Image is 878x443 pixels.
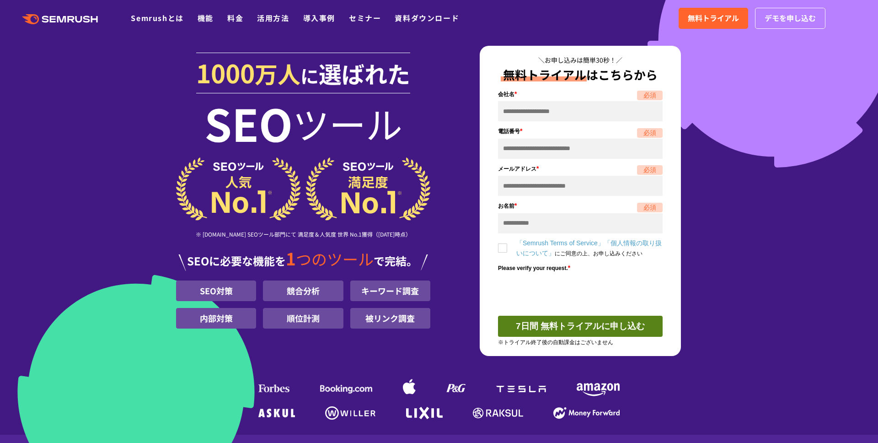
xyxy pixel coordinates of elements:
a: 「Semrush Terms of Service」 [516,239,604,247]
a: デモを申し込む [755,8,825,29]
span: に [300,62,319,89]
a: 「個人情報の取り扱いについて」 [516,239,662,257]
div: SEOに必要な機能を [176,250,430,271]
span: 無料トライアル [688,12,739,24]
label: お名前 [498,200,663,211]
label: 電話番号 [498,126,663,136]
span: 無料トライアルはこちらから [503,66,658,83]
span: 万人 [255,57,300,90]
span: SEO [204,105,293,141]
li: 順位計測 [263,308,343,329]
li: キーワード調査 [350,281,430,301]
span: デモを申し込む [765,12,816,24]
p: ＼お申し込みは簡単30秒！／ [498,55,663,65]
span: 選ばれた [319,57,410,90]
small: ※トライアル終了後の自動課金はございません [498,339,613,345]
span: で完結。 [374,253,418,269]
span: 必須 [637,91,663,100]
span: 必須 [637,165,663,175]
a: セミナー [349,12,381,23]
span: 1000 [196,54,255,91]
span: ツール [293,105,402,141]
li: SEO対策 [176,281,256,301]
label: Please verify your request. [498,263,663,273]
div: ※ [DOMAIN_NAME] SEOツール部門にて 満足度＆人気度 世界 No.1獲得（[DATE]時点） [176,221,430,250]
li: 内部対策 [176,308,256,329]
li: 競合分析 [263,281,343,301]
a: 資料ダウンロード [395,12,459,23]
a: 機能 [198,12,214,23]
a: Semrushとは [131,12,183,23]
label: メールアドレス [498,163,663,173]
span: つのツール [296,248,374,270]
a: 導入事例 [303,12,335,23]
iframe: reCAPTCHA [498,276,637,311]
span: 必須 [637,128,663,138]
a: 無料トライアル [679,8,748,29]
label: 会社名 [498,89,663,99]
label: にご同意の上、お申し込みください [516,238,663,259]
li: 被リンク調査 [350,308,430,329]
a: 料金 [227,12,243,23]
button: 7日間 無料トライアルに申し込む [498,316,663,337]
span: 必須 [637,203,663,212]
a: 活用方法 [257,12,289,23]
span: 1 [286,246,296,270]
iframe: Help widget launcher [797,407,868,433]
